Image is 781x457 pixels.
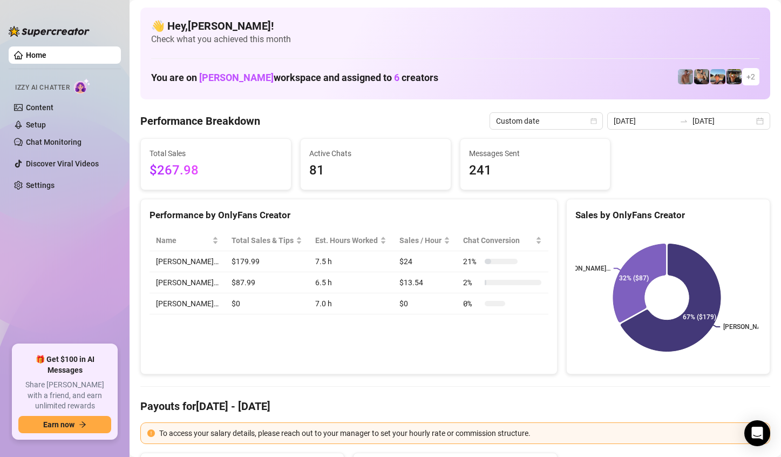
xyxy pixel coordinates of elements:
[26,103,53,112] a: Content
[694,69,709,84] img: George
[680,117,688,125] span: to
[18,354,111,375] span: 🎁 Get $100 in AI Messages
[746,71,755,83] span: + 2
[469,160,602,181] span: 241
[150,147,282,159] span: Total Sales
[225,230,309,251] th: Total Sales & Tips
[18,416,111,433] button: Earn nowarrow-right
[496,113,596,129] span: Custom date
[393,251,457,272] td: $24
[399,234,442,246] span: Sales / Hour
[225,251,309,272] td: $179.99
[140,113,260,129] h4: Performance Breakdown
[156,234,210,246] span: Name
[723,323,777,331] text: [PERSON_NAME]…
[393,230,457,251] th: Sales / Hour
[309,293,393,314] td: 7.0 h
[726,69,742,84] img: Nathan
[710,69,725,84] img: Zach
[15,83,70,93] span: Izzy AI Chatter
[26,138,82,146] a: Chat Monitoring
[744,420,770,446] div: Open Intercom Messenger
[309,251,393,272] td: 7.5 h
[26,51,46,59] a: Home
[463,234,533,246] span: Chat Conversion
[309,272,393,293] td: 6.5 h
[309,147,442,159] span: Active Chats
[150,160,282,181] span: $267.98
[150,293,225,314] td: [PERSON_NAME]…
[575,208,761,223] div: Sales by OnlyFans Creator
[150,208,548,223] div: Performance by OnlyFans Creator
[150,251,225,272] td: [PERSON_NAME]…
[18,380,111,412] span: Share [PERSON_NAME] with a friend, and earn unlimited rewards
[74,78,91,94] img: AI Chatter
[150,230,225,251] th: Name
[26,159,99,168] a: Discover Viral Videos
[9,26,90,37] img: logo-BBDzfeDw.svg
[556,265,610,272] text: [PERSON_NAME]…
[150,272,225,293] td: [PERSON_NAME]…
[147,429,155,437] span: exclamation-circle
[140,399,770,414] h4: Payouts for [DATE] - [DATE]
[151,72,438,84] h1: You are on workspace and assigned to creators
[393,293,457,314] td: $0
[394,72,399,83] span: 6
[225,293,309,314] td: $0
[463,256,480,267] span: 21 %
[151,18,759,33] h4: 👋 Hey, [PERSON_NAME] !
[159,427,763,439] div: To access your salary details, please reach out to your manager to set your hourly rate or commis...
[590,118,597,124] span: calendar
[26,181,55,190] a: Settings
[680,117,688,125] span: swap-right
[26,120,46,129] a: Setup
[79,421,86,428] span: arrow-right
[463,298,480,310] span: 0 %
[151,33,759,45] span: Check what you achieved this month
[315,234,378,246] div: Est. Hours Worked
[309,160,442,181] span: 81
[678,69,693,84] img: Joey
[199,72,274,83] span: [PERSON_NAME]
[225,272,309,293] td: $87.99
[614,115,675,127] input: Start date
[232,234,294,246] span: Total Sales & Tips
[469,147,602,159] span: Messages Sent
[463,277,480,288] span: 2 %
[692,115,754,127] input: End date
[457,230,548,251] th: Chat Conversion
[393,272,457,293] td: $13.54
[43,420,74,429] span: Earn now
